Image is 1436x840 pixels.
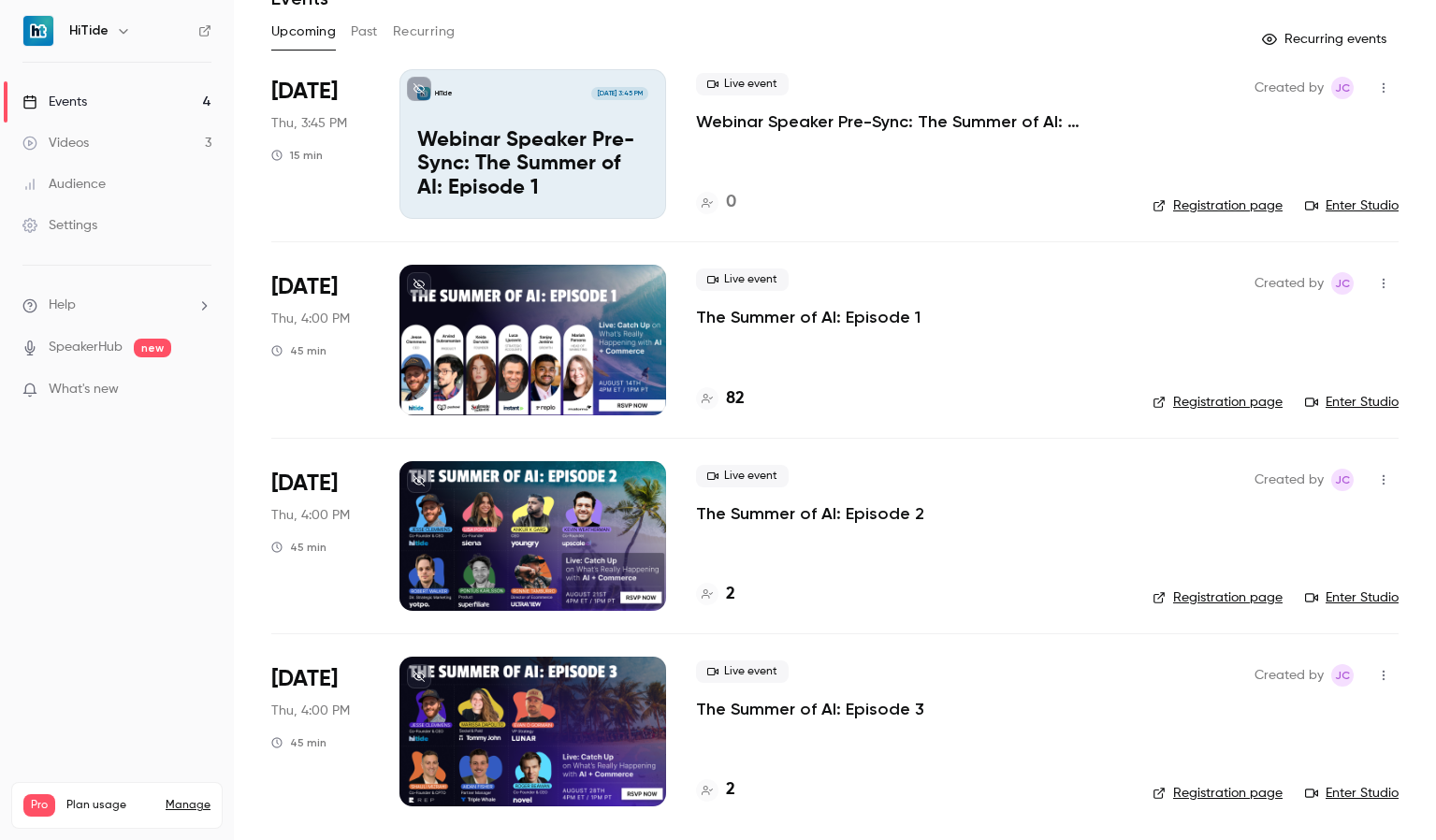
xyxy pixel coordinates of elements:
[696,582,735,607] a: 2
[417,129,648,201] p: Webinar Speaker Pre-Sync: The Summer of AI: Episode 1
[696,386,745,412] a: 82
[271,17,336,47] button: Upcoming
[22,134,89,152] div: Videos
[1153,393,1283,412] a: Registration page
[696,502,924,525] a: The Summer of AI: Episode 2
[271,702,350,720] span: Thu, 4:00 PM
[271,506,350,525] span: Thu, 4:00 PM
[271,77,338,107] span: [DATE]
[726,777,735,803] h4: 2
[271,272,338,302] span: [DATE]
[696,698,924,720] a: The Summer of AI: Episode 3
[1331,77,1354,99] span: Jesse Clemmens
[696,268,789,291] span: Live event
[726,386,745,412] h4: 82
[1335,272,1350,295] span: JC
[1153,784,1283,803] a: Registration page
[696,110,1123,133] a: Webinar Speaker Pre-Sync: The Summer of AI: Episode 1
[393,17,456,47] button: Recurring
[66,798,154,813] span: Plan usage
[399,69,666,219] a: Webinar Speaker Pre-Sync: The Summer of AI: Episode 1HiTide[DATE] 3:45 PMWebinar Speaker Pre-Sync...
[1153,196,1283,215] a: Registration page
[271,540,326,555] div: 45 min
[1335,77,1350,99] span: JC
[23,817,59,833] p: Videos
[22,93,87,111] div: Events
[271,148,323,163] div: 15 min
[49,338,123,357] a: SpeakerHub
[1305,393,1399,412] a: Enter Studio
[1153,588,1283,607] a: Registration page
[1255,664,1324,687] span: Created by
[351,17,378,47] button: Past
[22,216,97,235] div: Settings
[1335,664,1350,687] span: JC
[22,296,211,315] li: help-dropdown-opener
[166,798,210,813] a: Manage
[696,306,921,328] a: The Summer of AI: Episode 1
[1331,272,1354,295] span: Jesse Clemmens
[1255,272,1324,295] span: Created by
[696,660,789,683] span: Live event
[271,664,338,694] span: [DATE]
[49,296,76,315] span: Help
[726,190,736,215] h4: 0
[134,339,171,357] span: new
[696,190,736,215] a: 0
[22,175,106,194] div: Audience
[69,22,109,40] h6: HiTide
[1331,469,1354,491] span: Jesse Clemmens
[1255,469,1324,491] span: Created by
[271,114,347,133] span: Thu, 3:45 PM
[49,380,119,399] span: What's new
[23,16,53,46] img: HiTide
[271,69,370,219] div: Aug 14 Thu, 3:45 PM (America/New York)
[271,310,350,328] span: Thu, 4:00 PM
[1331,664,1354,687] span: Jesse Clemmens
[1255,77,1324,99] span: Created by
[271,343,326,358] div: 45 min
[1335,469,1350,491] span: JC
[1305,588,1399,607] a: Enter Studio
[179,819,184,831] span: 3
[1305,196,1399,215] a: Enter Studio
[696,777,735,803] a: 2
[271,461,370,611] div: Aug 21 Thu, 4:00 PM (America/New York)
[271,469,338,499] span: [DATE]
[271,265,370,414] div: Aug 14 Thu, 4:00 PM (America/New York)
[435,89,453,98] p: HiTide
[591,87,647,100] span: [DATE] 3:45 PM
[271,657,370,806] div: Aug 28 Thu, 4:00 PM (America/New York)
[726,582,735,607] h4: 2
[179,817,210,833] p: / 150
[23,794,55,817] span: Pro
[271,735,326,750] div: 45 min
[1254,24,1399,54] button: Recurring events
[696,465,789,487] span: Live event
[1305,784,1399,803] a: Enter Studio
[696,73,789,95] span: Live event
